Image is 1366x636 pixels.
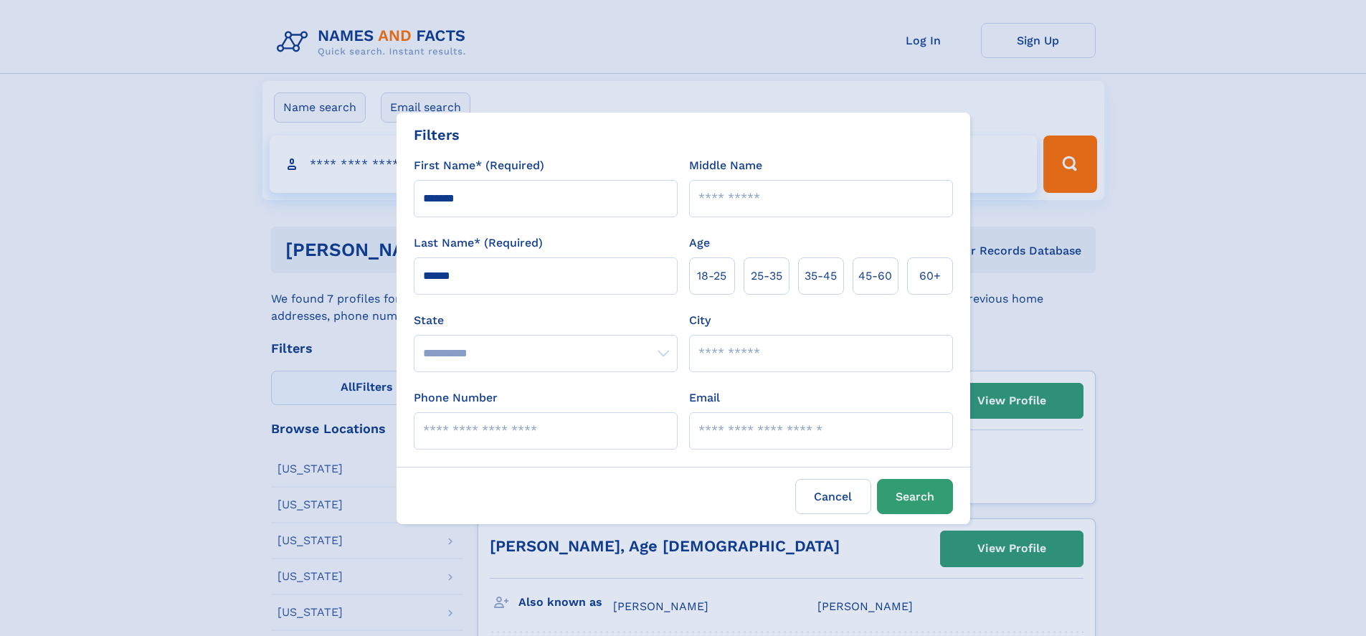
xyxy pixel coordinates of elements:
span: 25‑35 [751,267,782,285]
label: Email [689,389,720,407]
span: 60+ [919,267,941,285]
label: Cancel [795,479,871,514]
button: Search [877,479,953,514]
span: 35‑45 [805,267,837,285]
span: 45‑60 [858,267,892,285]
label: City [689,312,711,329]
label: State [414,312,678,329]
div: Filters [414,124,460,146]
label: Age [689,234,710,252]
label: Last Name* (Required) [414,234,543,252]
label: First Name* (Required) [414,157,544,174]
span: 18‑25 [697,267,726,285]
label: Middle Name [689,157,762,174]
label: Phone Number [414,389,498,407]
